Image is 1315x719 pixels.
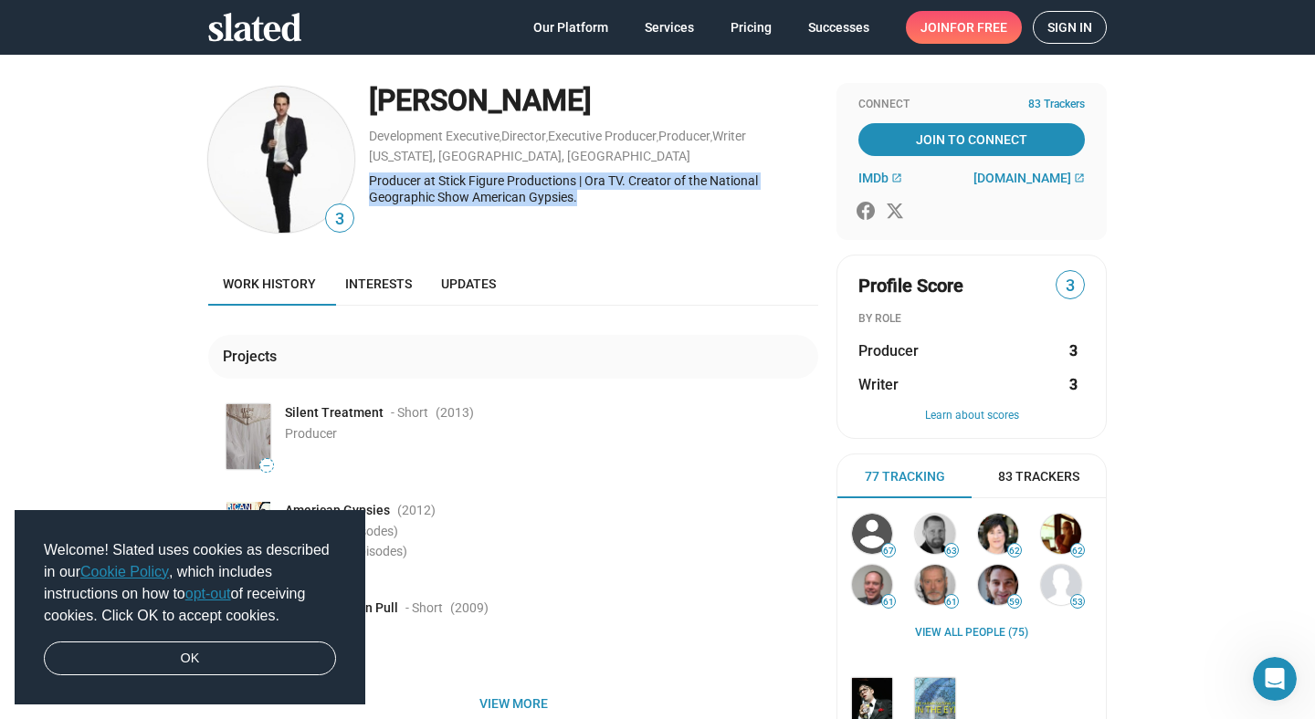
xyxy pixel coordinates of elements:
[645,11,694,44] span: Services
[858,171,889,185] span: IMDb
[501,129,546,143] a: Director
[546,132,548,142] span: ,
[1008,546,1021,557] span: 62
[882,546,895,557] span: 67
[858,123,1085,156] a: Join To Connect
[657,132,658,142] span: ,
[223,347,284,366] div: Projects
[1071,546,1084,557] span: 62
[945,597,958,608] span: 61
[712,129,746,143] a: Writer
[80,564,169,579] a: Cookie Policy
[500,132,501,142] span: ,
[906,11,1022,44] a: Joinfor free
[1069,375,1078,394] strong: 3
[15,510,365,705] div: cookieconsent
[337,544,407,558] span: (8 Episodes)
[260,461,273,471] span: —
[978,565,1018,605] img: Gregoire Gensollen
[44,539,336,627] span: Welcome! Slated uses cookies as described in our , which includes instructions on how to of recei...
[865,468,945,485] span: 77 Tracking
[1253,657,1297,701] iframe: Intercom live chat
[950,11,1007,44] span: for free
[285,502,390,519] span: American Gypsies
[858,375,899,394] span: Writer
[426,262,510,306] a: Updates
[945,546,958,557] span: 63
[208,262,331,306] a: Work history
[1074,172,1085,183] mat-icon: open_in_new
[226,404,270,469] img: Poster: Silent Treatment
[1047,12,1092,43] span: Sign in
[369,172,818,206] div: Producer at Stick Figure Productions | Ora TV. Creator of the National Geographic Show American G...
[1008,597,1021,608] span: 59
[1033,11,1107,44] a: Sign in
[369,129,500,143] a: Development Executive
[450,599,489,617] span: (2009 )
[973,171,1085,185] a: [DOMAIN_NAME]
[1041,514,1081,554] img: Garrick Dion
[658,129,710,143] a: Producer
[716,11,786,44] a: Pricing
[794,11,884,44] a: Successes
[369,81,818,120] div: [PERSON_NAME]
[185,586,231,601] a: opt-out
[973,171,1071,185] span: [DOMAIN_NAME]
[731,11,772,44] span: Pricing
[858,171,902,185] a: IMDb
[862,123,1081,156] span: Join To Connect
[369,149,690,163] a: [US_STATE], [GEOGRAPHIC_DATA], [GEOGRAPHIC_DATA]
[858,341,919,360] span: Producer
[405,599,443,617] span: - Short
[630,11,709,44] a: Services
[915,514,955,554] img: Steven Thibault
[915,626,1028,641] a: View all People (75)
[519,11,623,44] a: Our Platform
[1071,597,1084,608] span: 53
[208,87,354,233] img: Andrew Kriss
[858,312,1085,327] div: BY ROLE
[1041,565,1081,605] img: Michael Roban
[808,11,869,44] span: Successes
[998,468,1079,485] span: 83 Trackers
[852,565,892,605] img: Michael Hansen
[1057,274,1084,298] span: 3
[326,207,353,232] span: 3
[858,98,1085,112] div: Connect
[331,262,426,306] a: Interests
[858,409,1085,423] button: Learn about scores
[852,514,892,554] img: Gary Michael Walters
[44,641,336,676] a: dismiss cookie message
[441,276,496,291] span: Updates
[345,276,412,291] span: Interests
[548,129,657,143] a: Executive Producer
[285,426,337,441] span: Producer
[1028,98,1085,112] span: 83 Trackers
[223,276,316,291] span: Work history
[882,597,895,608] span: 61
[891,172,902,183] mat-icon: open_in_new
[710,132,712,142] span: ,
[436,404,474,422] span: (2013 )
[397,502,436,519] span: (2012 )
[226,502,270,567] img: Poster: American Gypsies
[1069,341,1078,360] strong: 3
[920,11,1007,44] span: Join
[391,404,428,422] span: - Short
[533,11,608,44] span: Our Platform
[858,274,963,298] span: Profile Score
[915,565,955,605] img: Stephen Lang
[285,404,384,422] span: Silent Treatment
[978,514,1018,554] img: Christine Vachon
